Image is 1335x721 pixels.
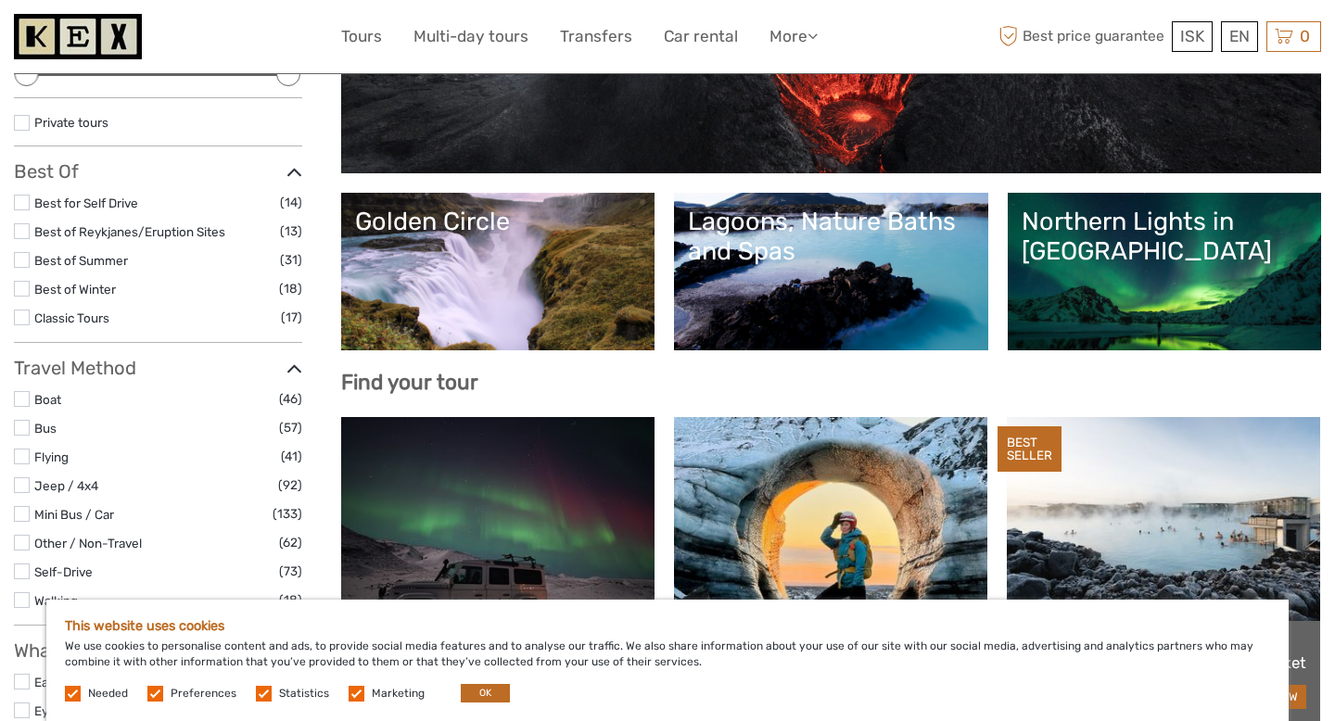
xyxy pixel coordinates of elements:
a: Northern Lights in [GEOGRAPHIC_DATA] [1022,207,1308,336]
a: Private tours [34,115,108,130]
span: Best price guarantee [995,21,1168,52]
a: Tours [341,23,382,50]
a: Mini Bus / Car [34,507,114,522]
div: EN [1221,21,1258,52]
h3: What do you want to see? [14,639,302,662]
a: Walking [34,593,78,608]
span: (57) [279,417,302,438]
h5: This website uses cookies [65,618,1270,634]
span: (31) [280,249,302,271]
a: More [769,23,818,50]
p: We're away right now. Please check back later! [26,32,210,47]
a: Jeep / 4x4 [34,478,98,493]
a: Bus [34,421,57,436]
a: Other / Non-Travel [34,536,142,550]
span: (18) [279,589,302,611]
h3: Best Of [14,160,302,183]
a: Best for Self Drive [34,196,138,210]
div: Lagoons, Nature Baths and Spas [688,207,974,267]
span: (133) [273,503,302,525]
span: (14) [280,192,302,213]
div: BEST SELLER [998,426,1062,473]
a: Best of Winter [34,282,116,297]
a: East [GEOGRAPHIC_DATA] [34,675,188,689]
label: Statistics [279,686,329,702]
b: Find your tour [341,370,478,395]
label: Needed [88,686,128,702]
a: Boat [34,392,61,407]
div: Golden Circle [355,207,642,236]
div: We use cookies to personalise content and ads, to provide social media features and to analyse ou... [46,600,1289,721]
a: Car rental [664,23,738,50]
a: Best of Summer [34,253,128,268]
a: Self-Drive [34,564,93,579]
span: (17) [281,307,302,328]
img: 1261-44dab5bb-39f8-40da-b0c2-4d9fce00897c_logo_small.jpg [14,14,142,59]
a: Best of Reykjanes/Eruption Sites [34,224,225,239]
span: 0 [1297,27,1313,45]
span: (41) [281,446,302,467]
div: Northern Lights in [GEOGRAPHIC_DATA] [1022,207,1308,267]
a: Eyjafjallajökull [34,703,113,718]
a: Lava and Volcanoes [355,30,1308,159]
label: Preferences [171,686,236,702]
span: (46) [279,388,302,410]
a: Transfers [560,23,632,50]
button: OK [461,684,510,702]
label: Marketing [372,686,425,702]
span: (62) [279,532,302,553]
a: Multi-day tours [413,23,528,50]
a: Golden Circle [355,207,642,336]
span: (92) [278,474,302,496]
span: ISK [1180,27,1204,45]
span: (18) [279,278,302,299]
button: Open LiveChat chat widget [213,29,235,51]
h3: Travel Method [14,357,302,379]
span: (73) [279,561,302,582]
a: Lagoons, Nature Baths and Spas [688,207,974,336]
a: Classic Tours [34,310,109,325]
a: Flying [34,449,69,464]
span: (13) [280,221,302,242]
